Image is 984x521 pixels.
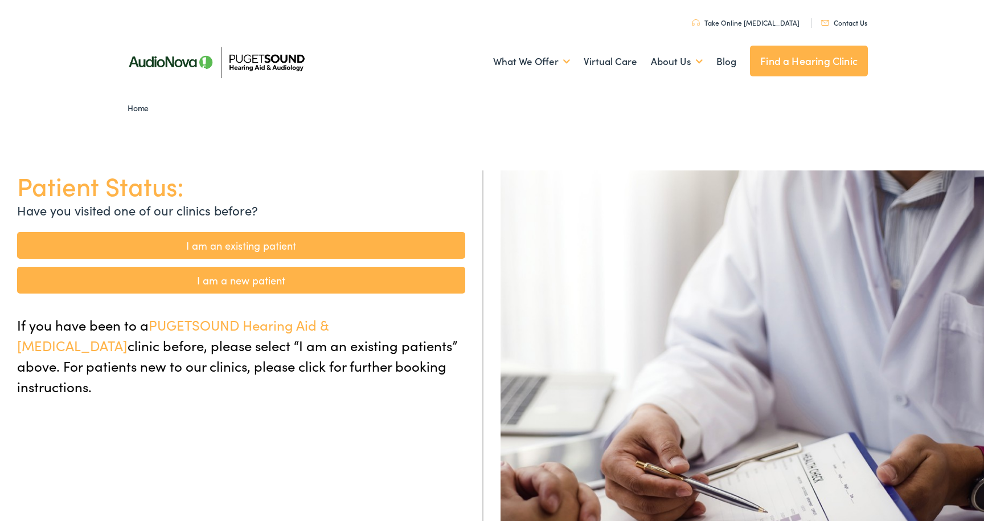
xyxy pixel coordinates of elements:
[651,40,703,83] a: About Us
[716,40,736,83] a: Blog
[493,40,570,83] a: What We Offer
[584,40,637,83] a: Virtual Care
[17,232,465,259] a: I am an existing patient
[17,315,465,397] p: If you have been to a clinic before, please select “I am an existing patients” above. For patient...
[692,19,700,26] img: utility icon
[128,102,154,113] a: Home
[692,18,799,27] a: Take Online [MEDICAL_DATA]
[17,201,465,219] p: Have you visited one of our clinics before?
[821,18,867,27] a: Contact Us
[17,315,329,355] span: PUGETSOUND Hearing Aid & [MEDICAL_DATA]
[750,46,868,76] a: Find a Hearing Clinic
[17,267,465,294] a: I am a new patient
[821,20,829,26] img: utility icon
[17,170,465,201] h1: Patient Status:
